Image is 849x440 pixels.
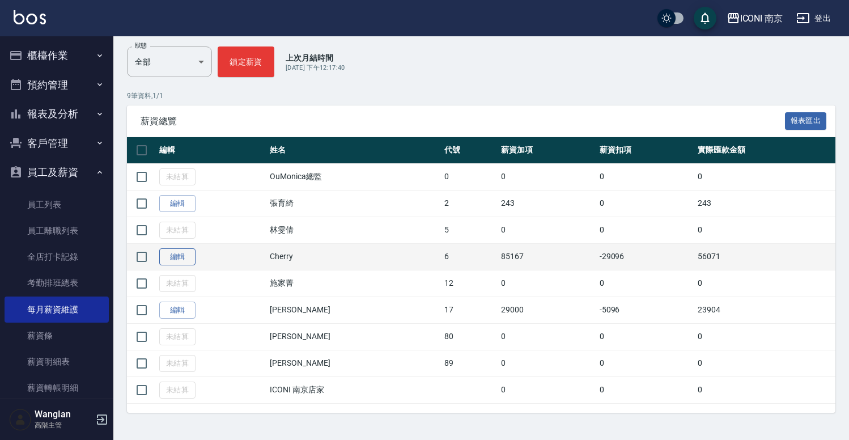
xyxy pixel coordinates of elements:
td: 0 [597,376,695,403]
td: 0 [597,190,695,217]
td: 施家菁 [267,270,441,297]
p: 9 筆資料, 1 / 1 [127,91,835,101]
span: 薪資總覽 [141,116,785,127]
td: 12 [442,270,498,297]
button: save [694,7,716,29]
td: [PERSON_NAME] [267,297,441,323]
a: 員工列表 [5,192,109,218]
td: 0 [597,270,695,297]
button: 鎖定薪資 [218,46,274,77]
th: 代號 [442,137,498,164]
button: ICONI 南京 [722,7,788,30]
td: 56071 [695,243,835,270]
th: 編輯 [156,137,267,164]
p: 上次月結時間 [286,52,345,64]
a: 報表匯出 [785,115,827,126]
a: 每月薪資維護 [5,297,109,323]
td: 5 [442,217,498,243]
td: 0 [695,350,835,376]
td: 29000 [498,297,597,323]
td: -5096 [597,297,695,323]
a: 薪資條 [5,323,109,349]
td: Cherry [267,243,441,270]
td: 89 [442,350,498,376]
td: 0 [442,163,498,190]
h5: WangIan [35,409,92,420]
p: 高階主管 [35,420,92,430]
div: ICONI 南京 [740,11,783,26]
button: 登出 [792,8,835,29]
th: 薪資加項 [498,137,597,164]
td: OuMonica總監 [267,163,441,190]
td: 0 [597,163,695,190]
td: 0 [597,217,695,243]
td: 6 [442,243,498,270]
td: 0 [695,217,835,243]
td: 0 [597,323,695,350]
span: [DATE] 下午12:17:40 [286,64,345,71]
button: 報表匯出 [785,112,827,130]
td: 0 [498,350,597,376]
a: 考勤排班總表 [5,270,109,296]
td: 17 [442,297,498,323]
button: 報表及分析 [5,99,109,129]
td: 0 [498,217,597,243]
img: Logo [14,10,46,24]
td: 80 [442,323,498,350]
th: 薪資扣項 [597,137,695,164]
a: 員工離職列表 [5,218,109,244]
td: 0 [597,350,695,376]
td: 0 [498,323,597,350]
td: 0 [695,376,835,403]
button: 預約管理 [5,70,109,100]
td: 0 [695,270,835,297]
button: 員工及薪資 [5,158,109,187]
td: 0 [695,163,835,190]
td: 243 [498,190,597,217]
td: 243 [695,190,835,217]
button: 櫃檯作業 [5,41,109,70]
td: 85167 [498,243,597,270]
td: 林雯倩 [267,217,441,243]
button: 客戶管理 [5,129,109,158]
a: 編輯 [159,302,196,319]
td: 張育綺 [267,190,441,217]
div: 全部 [127,46,212,77]
a: 全店打卡記錄 [5,244,109,270]
th: 實際匯款金額 [695,137,835,164]
td: [PERSON_NAME] [267,323,441,350]
td: 23904 [695,297,835,323]
a: 薪資明細表 [5,349,109,375]
a: 薪資轉帳明細 [5,375,109,401]
a: 編輯 [159,248,196,266]
td: 0 [498,270,597,297]
img: Person [9,408,32,431]
label: 狀態 [135,41,147,50]
td: 0 [498,163,597,190]
td: 2 [442,190,498,217]
td: ICONI 南京店家 [267,376,441,403]
td: 0 [695,323,835,350]
td: 0 [498,376,597,403]
td: -29096 [597,243,695,270]
td: [PERSON_NAME] [267,350,441,376]
th: 姓名 [267,137,441,164]
a: 編輯 [159,195,196,213]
